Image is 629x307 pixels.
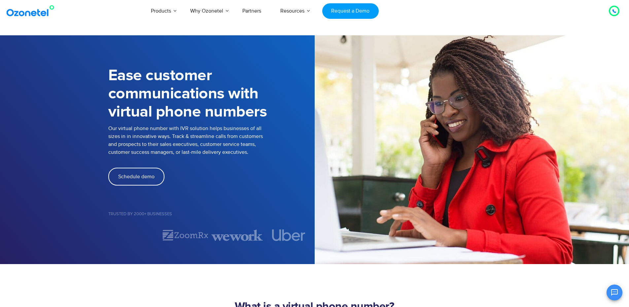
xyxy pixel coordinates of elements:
img: uber.svg [272,229,306,241]
div: 4 of 7 [263,229,314,241]
a: Request a Demo [322,3,379,19]
div: 3 of 7 [211,229,263,241]
div: 2 of 7 [160,229,211,241]
span: Schedule demo [118,174,155,179]
button: Open chat [607,285,622,300]
div: 1 of 7 [108,231,160,239]
img: wework.svg [211,229,263,241]
a: Schedule demo [108,168,164,186]
h5: Trusted by 2000+ Businesses [108,212,315,216]
div: Image Carousel [108,229,315,241]
p: Our virtual phone number with IVR solution helps businesses of all sizes in in innovative ways. T... [108,124,315,156]
img: zoomrx.svg [162,229,209,241]
h1: Ease customer communications with virtual phone numbers [108,67,315,121]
